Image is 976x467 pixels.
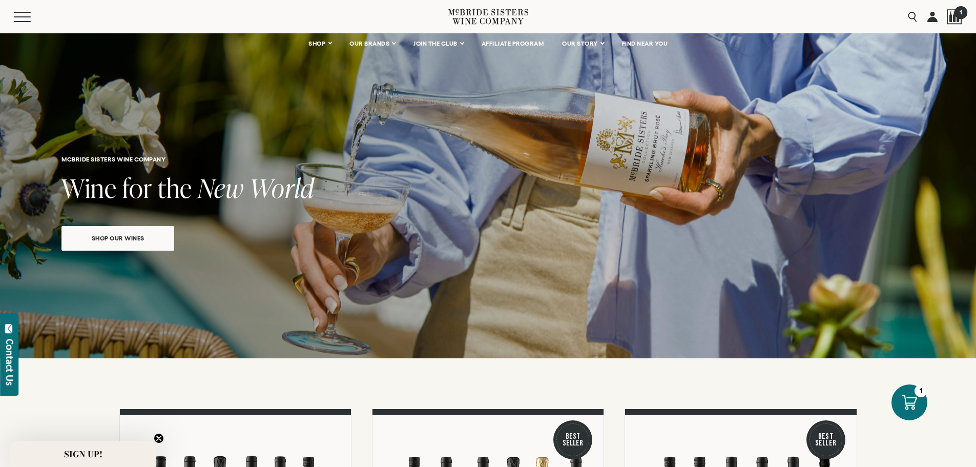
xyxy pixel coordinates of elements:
[413,40,458,47] span: JOIN THE CLUB
[10,441,156,467] div: SIGN UP!Close teaser
[343,33,402,54] a: OUR BRANDS
[615,33,675,54] a: FIND NEAR YOU
[74,228,162,248] span: Shop our wines
[154,433,164,443] button: Close teaser
[5,339,15,385] div: Contact Us
[475,33,551,54] a: AFFILIATE PROGRAM
[407,33,470,54] a: JOIN THE CLUB
[61,226,174,251] a: Shop our wines
[308,40,326,47] span: SHOP
[61,156,553,163] h6: McBride Sisters Wine Company
[198,170,244,206] span: New
[122,170,152,206] span: for
[302,33,338,54] a: SHOP
[61,170,117,206] span: Wine
[158,170,192,206] span: the
[915,384,927,397] div: 1
[14,12,51,22] button: Mobile Menu Trigger
[954,6,967,18] span: 1
[349,40,389,47] span: OUR BRANDS
[482,40,544,47] span: AFFILIATE PROGRAM
[622,40,668,47] span: FIND NEAR YOU
[250,170,315,206] span: World
[555,33,610,54] a: OUR STORY
[562,40,598,47] span: OUR STORY
[64,448,102,460] span: SIGN UP!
